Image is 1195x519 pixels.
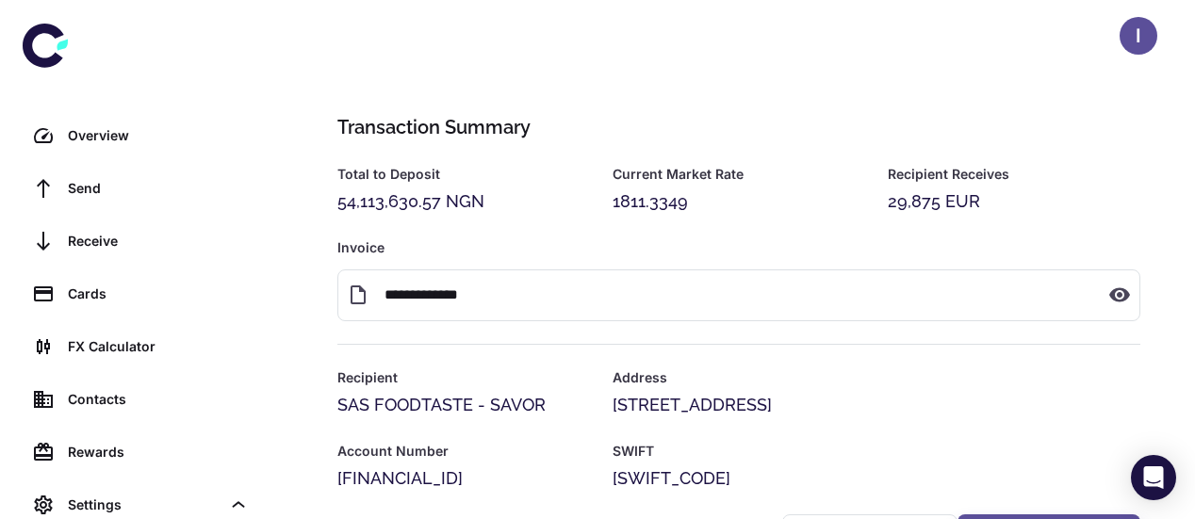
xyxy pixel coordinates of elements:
div: Receive [68,231,249,251]
h6: Recipient [337,367,590,388]
h1: Transaction Summary [337,113,1133,141]
h6: Address [613,367,1140,388]
div: SAS FOODTASTE - SAVOR [337,392,590,418]
button: I [1120,17,1157,55]
a: Rewards [23,430,260,475]
div: 29,875 EUR [888,188,1140,215]
div: Contacts [68,389,249,410]
div: [FINANCIAL_ID] [337,465,590,492]
a: Send [23,166,260,211]
div: 54,113,630.57 NGN [337,188,590,215]
div: Send [68,178,249,199]
h6: Total to Deposit [337,164,590,185]
a: Receive [23,219,260,264]
h6: Invoice [337,237,1140,258]
div: Open Intercom Messenger [1131,455,1176,500]
h6: Account Number [337,441,590,462]
div: [STREET_ADDRESS] [613,392,1140,418]
div: Settings [68,495,221,515]
a: FX Calculator [23,324,260,369]
div: FX Calculator [68,336,249,357]
h6: Recipient Receives [888,164,1140,185]
a: Cards [23,271,260,316]
a: Contacts [23,377,260,422]
div: [SWIFT_CODE] [613,465,1140,492]
div: Cards [68,284,249,304]
h6: SWIFT [613,441,1140,462]
h6: Current Market Rate [613,164,865,185]
a: Overview [23,113,260,158]
div: Overview [68,125,249,146]
div: Rewards [68,442,249,462]
div: 1811.3349 [613,188,865,215]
